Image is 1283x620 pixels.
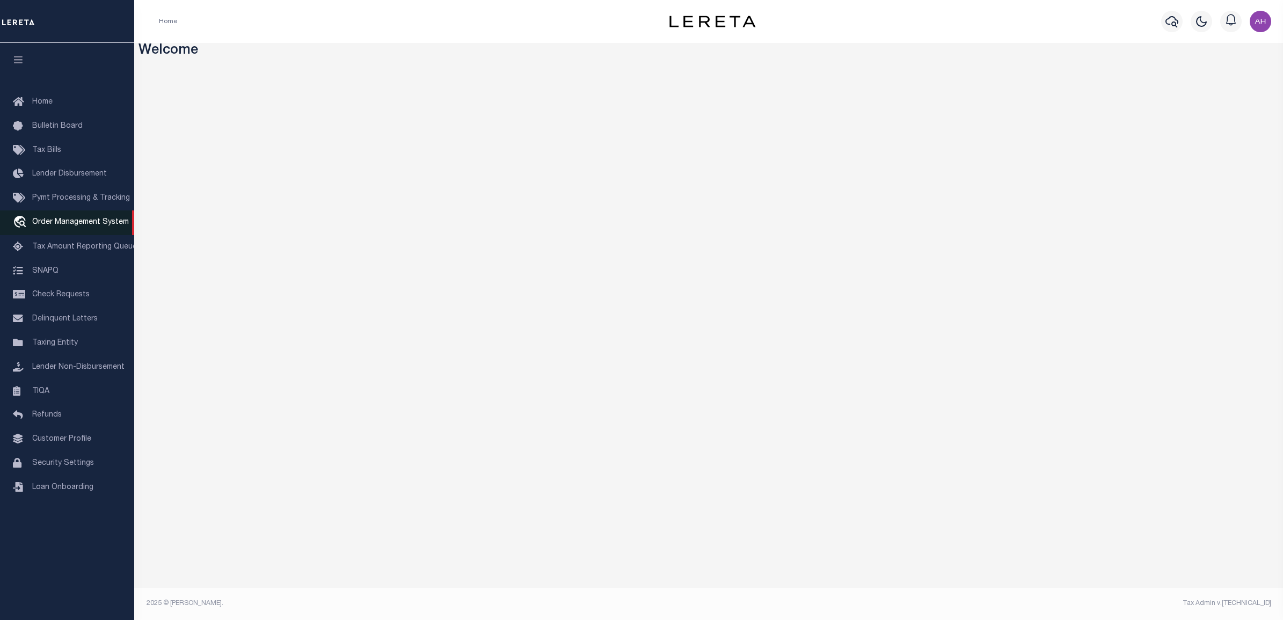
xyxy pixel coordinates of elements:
[32,435,91,443] span: Customer Profile
[32,98,53,106] span: Home
[32,315,98,323] span: Delinquent Letters
[32,387,49,395] span: TIQA
[32,291,90,298] span: Check Requests
[138,599,709,608] div: 2025 © [PERSON_NAME].
[32,170,107,178] span: Lender Disbursement
[669,16,755,27] img: logo-dark.svg
[13,216,30,230] i: travel_explore
[159,17,177,26] li: Home
[32,243,137,251] span: Tax Amount Reporting Queue
[32,218,129,226] span: Order Management System
[138,43,1279,60] h3: Welcome
[1250,11,1271,32] img: svg+xml;base64,PHN2ZyB4bWxucz0iaHR0cDovL3d3dy53My5vcmcvMjAwMC9zdmciIHBvaW50ZXItZXZlbnRzPSJub25lIi...
[32,363,125,371] span: Lender Non-Disbursement
[717,599,1271,608] div: Tax Admin v.[TECHNICAL_ID]
[32,147,61,154] span: Tax Bills
[32,194,130,202] span: Pymt Processing & Tracking
[32,484,93,491] span: Loan Onboarding
[32,339,78,347] span: Taxing Entity
[32,267,59,274] span: SNAPQ
[32,122,83,130] span: Bulletin Board
[32,459,94,467] span: Security Settings
[32,411,62,419] span: Refunds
